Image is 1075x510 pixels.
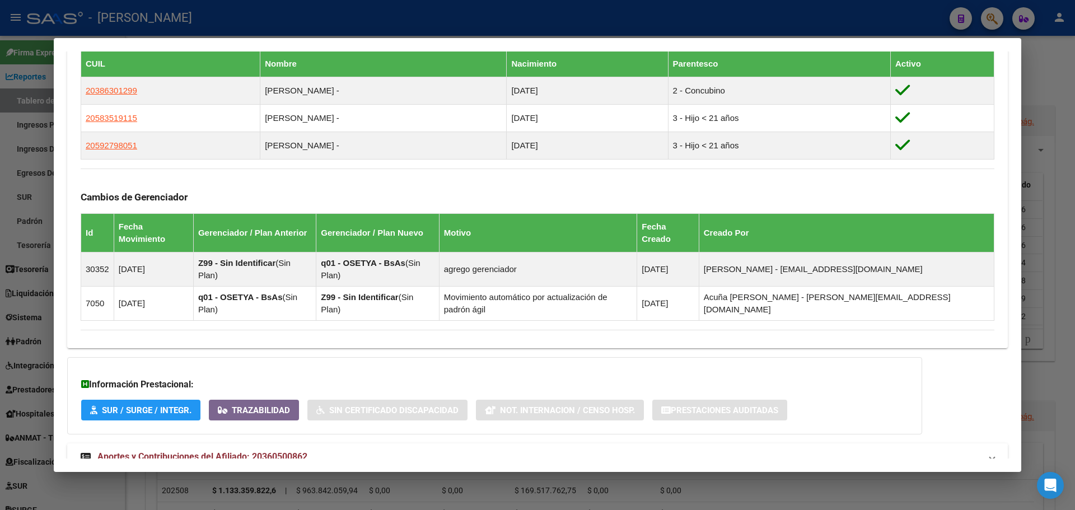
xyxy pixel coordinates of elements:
td: [DATE] [637,286,699,320]
th: Gerenciador / Plan Anterior [193,213,316,252]
td: [DATE] [507,104,668,132]
button: SUR / SURGE / INTEGR. [81,400,200,420]
td: ( ) [193,286,316,320]
span: Aportes y Contribuciones del Afiliado: 20360500862 [97,451,307,462]
span: SUR / SURGE / INTEGR. [102,405,191,415]
span: Sin Plan [321,258,420,280]
span: Sin Plan [198,258,291,280]
button: Prestaciones Auditadas [652,400,787,420]
th: Motivo [439,213,637,252]
td: [DATE] [114,252,193,286]
strong: q01 - OSETYA - BsAs [198,292,283,302]
div: Open Intercom Messenger [1037,472,1064,499]
td: [PERSON_NAME] - [260,132,507,159]
span: Sin Plan [321,292,413,314]
td: ( ) [193,252,316,286]
strong: Z99 - Sin Identificar [198,258,275,268]
td: 3 - Hijo < 21 años [668,132,890,159]
td: agrego gerenciador [439,252,637,286]
th: Gerenciador / Plan Nuevo [316,213,439,252]
td: [DATE] [114,286,193,320]
td: [PERSON_NAME] - [260,77,507,104]
th: Nacimiento [507,50,668,77]
td: Movimiento automático por actualización de padrón ágil [439,286,637,320]
td: ( ) [316,252,439,286]
th: Activo [890,50,994,77]
h3: Información Prestacional: [81,378,908,391]
td: [DATE] [507,132,668,159]
th: Fecha Creado [637,213,699,252]
span: 20583519115 [86,113,137,123]
td: [PERSON_NAME] - [260,104,507,132]
span: Sin Plan [198,292,297,314]
th: Creado Por [699,213,994,252]
td: 2 - Concubino [668,77,890,104]
span: 20386301299 [86,86,137,95]
h3: Cambios de Gerenciador [81,191,994,203]
span: 20592798051 [86,141,137,150]
td: ( ) [316,286,439,320]
th: Nombre [260,50,507,77]
button: Not. Internacion / Censo Hosp. [476,400,644,420]
td: 3 - Hijo < 21 años [668,104,890,132]
span: Not. Internacion / Censo Hosp. [500,405,635,415]
strong: q01 - OSETYA - BsAs [321,258,405,268]
td: [DATE] [637,252,699,286]
td: 7050 [81,286,114,320]
strong: Z99 - Sin Identificar [321,292,398,302]
button: Trazabilidad [209,400,299,420]
td: 30352 [81,252,114,286]
td: [PERSON_NAME] - [EMAIL_ADDRESS][DOMAIN_NAME] [699,252,994,286]
th: Id [81,213,114,252]
mat-expansion-panel-header: Aportes y Contribuciones del Afiliado: 20360500862 [67,443,1008,470]
td: Acuña [PERSON_NAME] - [PERSON_NAME][EMAIL_ADDRESS][DOMAIN_NAME] [699,286,994,320]
th: Fecha Movimiento [114,213,193,252]
th: CUIL [81,50,260,77]
span: Prestaciones Auditadas [671,405,778,415]
th: Parentesco [668,50,890,77]
span: Sin Certificado Discapacidad [329,405,459,415]
span: Trazabilidad [232,405,290,415]
button: Sin Certificado Discapacidad [307,400,468,420]
td: [DATE] [507,77,668,104]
